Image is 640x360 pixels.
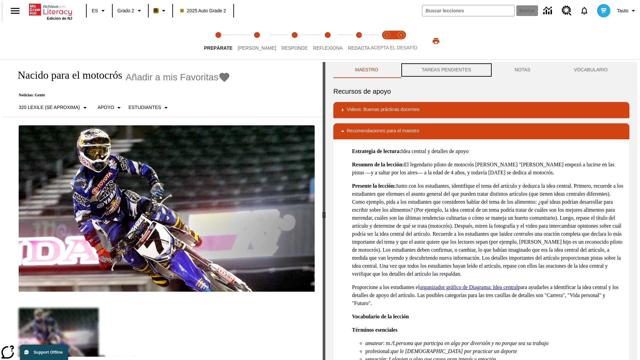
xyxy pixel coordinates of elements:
button: Acepta el desafío contesta step 2 of 2 [391,23,411,59]
button: Grado: Grado 2, Elige un grado [115,5,146,17]
em: persona que participa en algo por diversión y no porque sea su trabajo [396,340,548,346]
strong: Vocabulario de la lección [352,314,409,319]
span: Edición de NJ [47,16,72,20]
button: Reflexiona step 4 of 5 [308,23,348,59]
button: Support Offline [20,345,68,360]
button: Responde step 3 of 5 [276,23,313,59]
div: Instructional Panel Tabs [333,62,629,78]
button: Maestro [333,62,400,78]
span: Grado 2 [117,7,134,14]
button: Perfil/Configuración [614,5,640,17]
p: El legendario piloto de motocrós [PERSON_NAME] "[PERSON_NAME] empezó a lucirse en las pistas —y a... [352,161,624,177]
p: Noticias: Gente [11,93,230,98]
p: Recomendaciones para el maestro [347,127,419,135]
div: Recomendaciones para el maestro [333,123,629,139]
em: tema [390,191,400,197]
button: Prepárate step 1 of 5 [199,23,238,59]
text: 2 [400,33,402,37]
button: Lee step 2 of 5 [232,23,281,59]
div: Portada [29,2,72,20]
strong: Presente la lección: [352,183,396,189]
button: Imprimir [425,35,447,47]
span: 2025 Auto Grade 2 [180,7,226,14]
input: Buscar campo [422,5,514,16]
button: Añadir a mis Favoritas - Nacido para el motocrós [126,71,231,83]
span: Reflexiona [313,45,343,51]
li: profesional: [365,347,624,355]
li: : m./f. [365,339,624,347]
button: Seleccione Lexile, 320 Lexile (Se aproxima) [16,102,92,114]
button: Abrir el menú lateral [5,1,25,21]
a: Centro de recursos, Se abrirá en una pestaña nueva. [558,2,576,20]
a: Notificaciones [576,2,593,19]
p: Proporcione a los estudiantes el para ayudarles a identificar la idea central y los detalles de a... [352,283,624,307]
p: 320 Lexile (Se aproxima) [19,104,80,111]
a: Centro de información [539,2,558,20]
h1: Nacido para el motocrós [11,69,122,81]
button: Escoja un nuevo avatar [593,2,614,19]
button: Boost El color de la clase es anaranjado claro. Cambiar el color de la clase. [151,5,170,17]
button: VOCABULARIO [552,62,629,78]
span: Tauto [617,7,628,14]
span: ES [92,7,98,14]
text: 1 [386,33,388,37]
img: avatar image [597,4,610,17]
em: que le [DEMOGRAPHIC_DATA] por practicar un deporte [391,348,517,354]
button: NOTAS [493,62,552,78]
button: Redacta step 5 of 5 [343,23,375,59]
em: amateur [365,340,383,346]
p: Videos: Buenas prácticas docentes [347,106,419,114]
strong: Estrategia de lectura: [352,148,401,154]
button: Lenguaje: ES, Selecciona un idioma [89,5,110,17]
div: reading [3,62,323,357]
span: B [154,6,158,15]
div: Pulsa la tecla de intro o la barra espaciadora y luego presiona las flechas de derecha e izquierd... [323,62,325,360]
span: Añadir a mis Favoritas [126,72,219,83]
span: Prepárate [204,45,232,51]
button: Seleccionar estudiante [126,102,173,114]
strong: Resumen de la lección: [352,162,404,167]
span: ACEPTA EL DESAFÍO [371,45,417,50]
span: Responde [281,45,308,51]
h6: Recursos de apoyo [333,86,629,97]
span: Support Offline [34,350,63,355]
p: Estudiantes [128,104,161,111]
a: organizador gráfico de Diagrama: Idea central [420,284,518,290]
img: El corredor de motocrós James Stewart vuela por los aires en su motocicleta de montaña [19,125,315,292]
p: Idea central y detalles de apoyo [352,147,624,155]
p: Junto con los estudiantes, identifique el tema del artículo y deduzca la idea central. Primero, r... [352,182,624,278]
p: Apoyo [98,104,114,111]
button: Acepta el desafío lee step 1 of 2 [377,23,397,59]
div: activity [325,62,637,360]
button: Tipo de apoyo, Apoyo [95,102,126,114]
em: idea central [503,231,529,237]
span: [PERSON_NAME] [238,45,276,51]
button: TAREAS PENDIENTES [400,62,493,78]
div: Videos: Buenas prácticas docentes [333,102,629,118]
span: Redacta [348,45,370,51]
strong: Términos esenciales [352,327,397,333]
